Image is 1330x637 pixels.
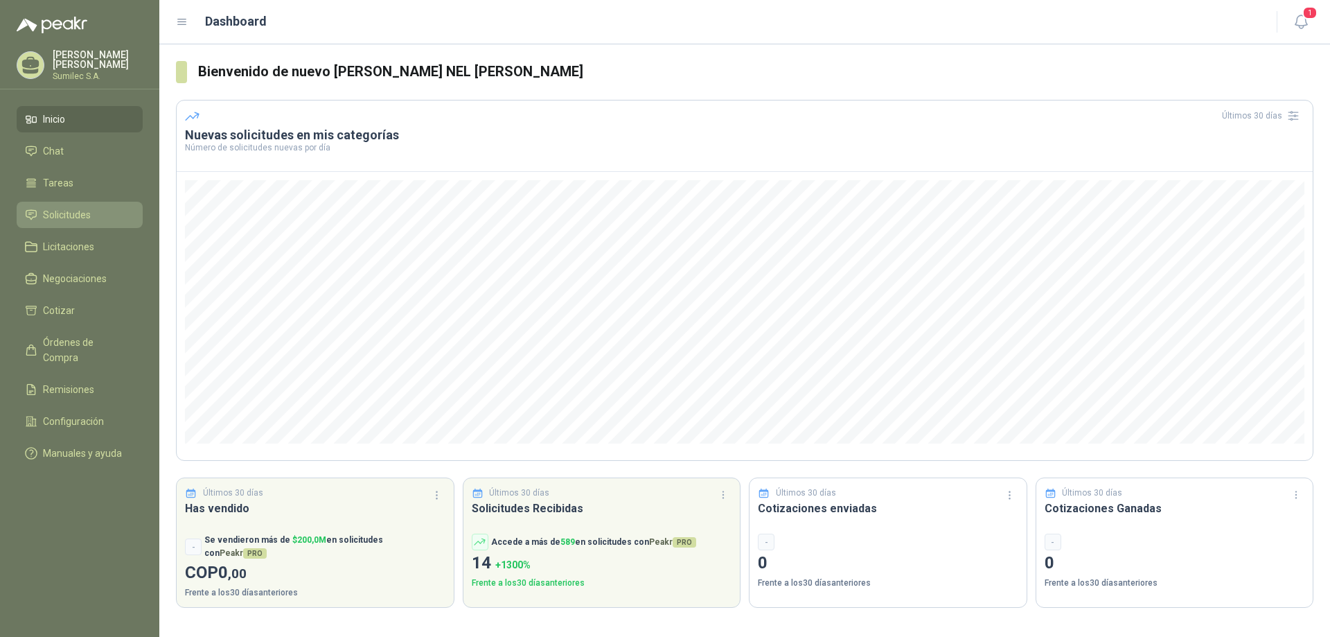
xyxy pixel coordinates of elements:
p: 14 [472,550,732,577]
a: Configuración [17,408,143,435]
img: Logo peakr [17,17,87,33]
p: Últimos 30 días [203,487,263,500]
p: Número de solicitudes nuevas por día [185,143,1304,152]
p: [PERSON_NAME] [PERSON_NAME] [53,50,143,69]
p: Sumilec S.A. [53,72,143,80]
h3: Cotizaciones Ganadas [1045,500,1305,517]
p: Accede a más de en solicitudes con [491,536,696,549]
div: - [1045,534,1061,550]
span: PRO [673,537,696,548]
h3: Nuevas solicitudes en mis categorías [185,127,1304,143]
span: ,00 [228,566,247,582]
span: Configuración [43,414,104,429]
span: Cotizar [43,303,75,318]
a: Manuales y ayuda [17,440,143,466]
span: Negociaciones [43,271,107,286]
span: + 1300 % [495,559,531,570]
div: - [758,534,774,550]
a: Chat [17,138,143,164]
p: Frente a los 30 días anteriores [472,577,732,590]
span: Peakr [649,537,696,547]
h1: Dashboard [205,12,267,31]
p: COP [185,560,445,586]
span: 0 [218,563,247,582]
a: Cotizar [17,297,143,324]
a: Solicitudes [17,202,143,228]
div: - [185,539,202,555]
span: Chat [43,143,64,159]
span: $ 200,0M [292,535,326,545]
p: Se vendieron más de en solicitudes con [204,534,445,560]
span: Peakr [220,548,267,558]
span: Remisiones [43,382,94,397]
span: Manuales y ayuda [43,446,122,461]
a: Negociaciones [17,265,143,292]
span: Solicitudes [43,207,91,222]
p: Frente a los 30 días anteriores [185,586,445,600]
span: Licitaciones [43,239,94,254]
span: Tareas [43,175,73,191]
span: Inicio [43,112,65,127]
p: 0 [758,550,1018,577]
span: 589 [560,537,575,547]
p: Últimos 30 días [776,487,836,500]
p: Últimos 30 días [1062,487,1122,500]
h3: Bienvenido de nuevo [PERSON_NAME] NEL [PERSON_NAME] [198,61,1313,82]
button: 1 [1288,10,1313,35]
a: Inicio [17,106,143,132]
h3: Cotizaciones enviadas [758,500,1018,517]
span: PRO [243,548,267,559]
div: Últimos 30 días [1222,105,1304,127]
p: Frente a los 30 días anteriores [1045,577,1305,590]
a: Tareas [17,170,143,196]
a: Remisiones [17,376,143,403]
a: Órdenes de Compra [17,329,143,371]
p: Frente a los 30 días anteriores [758,577,1018,590]
span: 1 [1302,6,1318,19]
p: Últimos 30 días [489,487,549,500]
span: Órdenes de Compra [43,335,130,365]
a: Licitaciones [17,234,143,260]
h3: Has vendido [185,500,445,517]
h3: Solicitudes Recibidas [472,500,732,517]
p: 0 [1045,550,1305,577]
